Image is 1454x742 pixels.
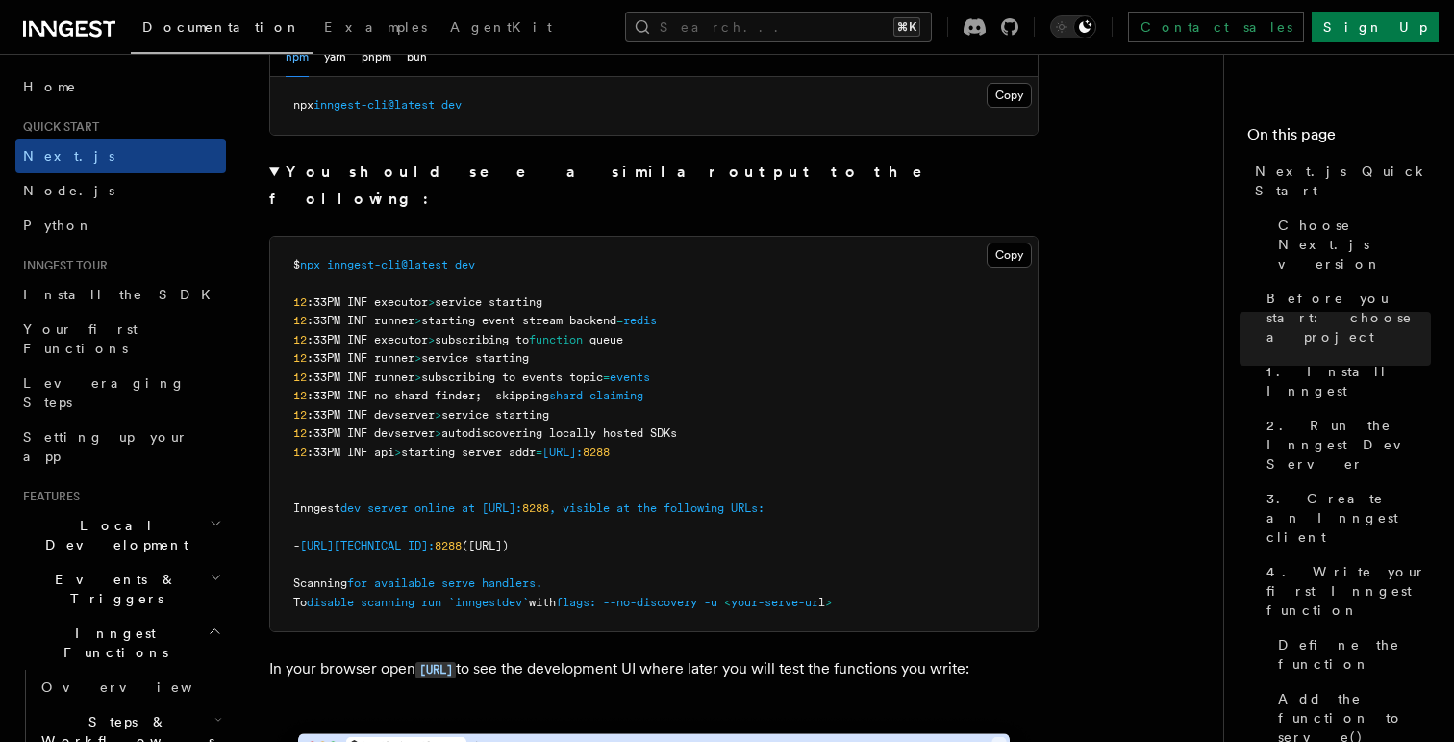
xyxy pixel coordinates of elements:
span: :33PM INF devserver [307,408,435,422]
a: 2. Run the Inngest Dev Server [1259,408,1431,481]
span: claiming [589,389,643,402]
span: :33PM INF runner [307,351,414,365]
span: [URL]: [542,446,583,459]
span: inngest-cli@latest [313,98,435,112]
span: :33PM INF no shard finder; skipping [307,389,549,402]
span: npx [300,258,320,271]
span: > [428,333,435,346]
span: [URL]: [482,501,522,515]
span: , [549,501,556,515]
span: Before you start: choose a project [1266,289,1431,346]
span: To [293,596,307,609]
span: --no-discovery [603,596,697,609]
a: Examples [313,6,439,52]
span: function [529,333,583,346]
span: l [818,596,825,609]
button: Local Development [15,508,226,562]
span: queue [589,333,623,346]
code: [URL] [415,662,456,678]
span: subscribing to [435,333,529,346]
span: = [603,371,610,384]
span: = [536,446,542,459]
a: AgentKit [439,6,564,52]
span: - [293,539,300,552]
span: :33PM INF runner [307,314,414,327]
a: Documentation [131,6,313,54]
button: Copy [987,243,1032,268]
span: > [428,295,435,309]
a: 3. Create an Inngest client [1259,481,1431,554]
span: Scanning [293,576,347,590]
span: > [414,371,421,384]
span: 8288 [435,539,462,552]
span: autodiscovering locally hosted SDKs [441,426,677,440]
button: yarn [324,38,346,77]
h4: On this page [1247,123,1431,154]
span: Node.js [23,183,114,198]
span: service starting [435,295,542,309]
span: 12 [293,314,307,327]
span: npx [293,98,313,112]
span: Inngest Functions [15,624,208,662]
span: 8288 [522,501,549,515]
span: visible [563,501,610,515]
span: Install the SDK [23,287,222,302]
span: Overview [41,679,239,695]
span: 12 [293,371,307,384]
span: handlers. [482,576,542,590]
a: Python [15,208,226,243]
span: > [394,446,401,459]
span: Events & Triggers [15,570,210,608]
span: shard [549,389,583,402]
span: events [610,371,650,384]
a: Node.js [15,173,226,208]
a: Define the function [1270,627,1431,681]
span: < [724,596,731,609]
span: Define the function [1278,635,1431,674]
a: Overview [34,670,226,704]
span: Setting up your app [23,429,188,464]
span: Local Development [15,516,210,554]
a: Next.js Quick Start [1247,154,1431,208]
span: 12 [293,446,307,459]
span: service starting [441,408,549,422]
span: dev [455,258,475,271]
span: 3. Create an Inngest client [1266,489,1431,547]
span: $ [293,258,300,271]
a: Contact sales [1128,12,1304,42]
span: with [529,596,556,609]
span: Features [15,489,80,504]
kbd: ⌘K [893,17,920,37]
button: Search...⌘K [625,12,932,42]
a: Choose Next.js version [1270,208,1431,281]
span: Examples [324,19,427,35]
span: 12 [293,295,307,309]
span: = [616,314,623,327]
span: 12 [293,426,307,440]
span: serve [441,576,475,590]
p: In your browser open to see the development UI where later you will test the functions you write: [269,655,1039,683]
span: 1. Install Inngest [1266,362,1431,400]
span: Python [23,217,93,233]
span: :33PM INF runner [307,371,414,384]
span: > [435,426,441,440]
button: Copy [987,83,1032,108]
button: bun [407,38,427,77]
button: Toggle dark mode [1050,15,1096,38]
span: for [347,576,367,590]
span: your-serve-ur [731,596,818,609]
span: 12 [293,389,307,402]
span: dev [340,501,361,515]
span: server [367,501,408,515]
a: Setting up your app [15,420,226,473]
a: Home [15,69,226,104]
span: 2. Run the Inngest Dev Server [1266,416,1431,473]
a: Before you start: choose a project [1259,281,1431,354]
button: Inngest Functions [15,616,226,670]
span: [URL][TECHNICAL_ID]: [300,539,435,552]
a: Leveraging Steps [15,366,226,420]
span: dev [441,98,462,112]
strong: You should see a similar output to the following: [269,163,949,208]
span: Next.js Quick Start [1255,162,1431,200]
a: Install the SDK [15,277,226,312]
